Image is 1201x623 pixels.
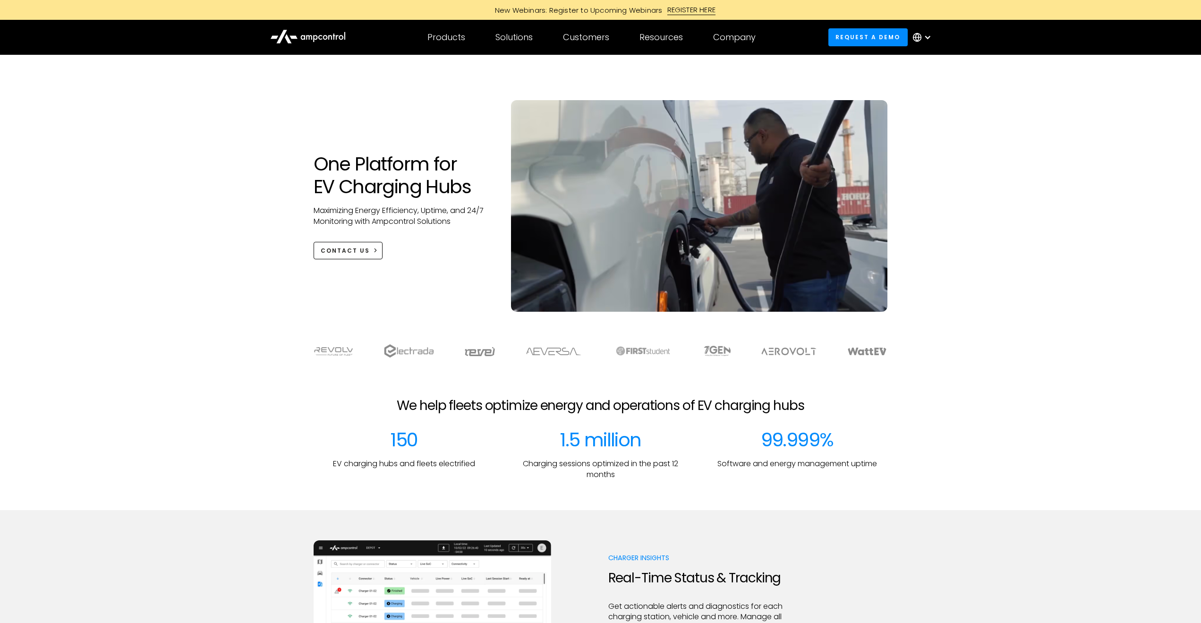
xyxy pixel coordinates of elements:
[390,428,417,451] div: 150
[314,153,493,198] h1: One Platform for EV Charging Hubs
[384,344,434,358] img: electrada logo
[495,32,533,43] div: Solutions
[713,32,756,43] div: Company
[333,459,475,469] p: EV charging hubs and fleets electrified
[563,32,609,43] div: Customers
[761,348,817,355] img: Aerovolt Logo
[321,247,370,255] div: CONTACT US
[847,348,887,355] img: WattEV logo
[639,32,683,43] div: Resources
[427,32,465,43] div: Products
[761,428,834,451] div: 99.999%
[486,5,667,15] div: New Webinars: Register to Upcoming Webinars
[667,5,716,15] div: REGISTER HERE
[314,205,493,227] p: Maximizing Energy Efficiency, Uptime, and 24/7 Monitoring with Ampcontrol Solutions
[388,5,813,15] a: New Webinars: Register to Upcoming WebinarsREGISTER HERE
[560,428,641,451] div: 1.5 million
[828,28,908,46] a: Request a demo
[510,459,691,480] p: Charging sessions optimized in the past 12 months
[314,242,383,259] a: CONTACT US
[608,553,790,563] p: Charger Insights
[717,459,877,469] p: Software and energy management uptime
[608,570,790,586] h2: Real-Time Status & Tracking
[397,398,804,414] h2: We help fleets optimize energy and operations of EV charging hubs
